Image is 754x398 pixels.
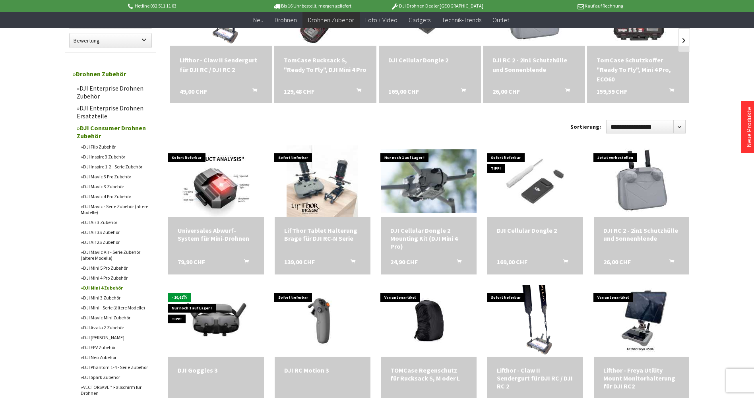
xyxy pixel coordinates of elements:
[284,55,367,74] a: TomCase Rucksack S, "Ready To Fly", DJI Mini 4 Pro 129,48 CHF In den Warenkorb
[603,226,680,242] a: DJI RC 2 - 2in1 Schutzhülle und Sonnenblende 26,00 CHF In den Warenkorb
[77,372,152,382] a: DJI Spark Zubehör
[603,258,631,266] span: 26,00 CHF
[597,55,680,84] a: TomCase Schutzkoffer "Ready To Fly", Mini 4 Pro, ECO60 159,59 CHF In den Warenkorb
[284,366,361,374] div: DJI RC Motion 3
[180,55,263,74] div: Lifthor - Claw II Sendergurt für DJI RC / DJI RC 2
[284,366,361,374] a: DJI RC Motion 3 94,90 CHF In den Warenkorb
[388,87,419,96] span: 169,00 CHF
[499,1,623,11] p: Kauf auf Rechnung
[492,55,576,74] a: DJI RC 2 - 2in1 Schutzhülle und Sonnenblende 26,00 CHF In den Warenkorb
[409,16,430,24] span: Gadgets
[660,87,679,97] button: In den Warenkorb
[77,142,152,152] a: DJI Flip Zubehör
[127,1,251,11] p: Hotline 032 511 11 03
[77,247,152,263] a: DJI Mavic Air - Serie Zubehör (ältere Modelle)
[77,332,152,342] a: DJI [PERSON_NAME]
[497,366,574,390] div: Lifthor - Claw II Sendergurt für DJI RC / DJI RC 2
[611,285,673,357] img: Lifthor - Freya Utility Mount Monitorhalterung für DJI RC2
[745,107,753,147] a: Neue Produkte
[388,55,471,65] div: DJI Cellular Dongle 2
[603,226,680,242] div: DJI RC 2 - 2in1 Schutzhülle und Sonnenblende
[178,366,254,374] div: DJI Goggles 3
[77,342,152,352] a: DJI FPV Zubehör
[73,102,152,122] a: DJI Enterprise Drohnen Ersatzteile
[597,87,627,96] span: 159,59 CHF
[390,258,418,266] span: 24,90 CHF
[69,66,152,82] a: Drohnen Zubehör
[77,293,152,303] a: DJI Mini 3 Zubehör
[403,12,436,28] a: Gadgets
[556,87,575,97] button: In den Warenkorb
[497,366,574,390] a: Lifthor - Claw II Sendergurt für DJI RC / DJI RC 2 49,00 CHF In den Warenkorb
[77,362,152,372] a: DJI Phantom 1-4 - Serie Zubehör
[287,145,358,217] img: LifThor Tablet Halterung Brage für DJI RC-N Serie
[77,323,152,332] a: DJI Avata 2 Zubehör
[243,87,262,97] button: In den Warenkorb
[235,258,254,268] button: In den Warenkorb
[180,87,207,96] span: 49,00 CHF
[77,227,152,237] a: DJI Air 3S Zubehör
[487,149,583,213] img: DJI Cellular Dongle 2
[308,16,354,24] span: Drohnen Zubehör
[77,191,152,201] a: DJI Mavic 4 Pro Zubehör
[497,258,527,266] span: 169,00 CHF
[390,226,467,250] div: DJI Cellular Dongle 2 Mounting Kit (DJI Mini 4 Pro)
[509,285,561,357] img: Lifthor - Claw II Sendergurt für DJI RC / DJI RC 2
[375,1,499,11] p: DJI Drohnen Dealer [GEOGRAPHIC_DATA]
[77,217,152,227] a: DJI Air 3 Zubehör
[77,172,152,182] a: DJI Mavic 3 Pro Zubehör
[77,313,152,323] a: DJI Mavic Mini Zubehör
[284,226,361,242] a: LifThor Tablet Halterung Brage für DJI RC-N Serie 139,00 CHF In den Warenkorb
[73,122,152,142] a: DJI Consumer Drohnen Zubehör
[603,366,680,390] div: Lifthor - Freya Utility Mount Monitorhalterung für DJI RC2
[393,285,465,357] img: TOMCase Regenschutz für Rucksack S, M oder L
[284,55,367,74] div: TomCase Rucksack S, "Ready To Fly", DJI Mini 4 Pro
[497,226,574,234] div: DJI Cellular Dongle 2
[284,87,314,96] span: 129,48 CHF
[347,87,366,97] button: In den Warenkorb
[73,82,152,102] a: DJI Enterprise Drohnen Zubehör
[77,273,152,283] a: DJI Mini 4 Pro Zubehör
[360,12,403,28] a: Foto + Video
[487,12,515,28] a: Outlet
[77,382,152,398] a: VECTORSAVE™ Fallschirm für Drohnen
[388,55,471,65] a: DJI Cellular Dongle 2 169,00 CHF In den Warenkorb
[452,87,471,97] button: In den Warenkorb
[77,263,152,273] a: DJI Mini 5 Pro Zubehör
[390,366,467,382] a: TOMCase Regenschutz für Rucksack S, M oder L 19,90 CHF
[606,145,677,217] img: DJI RC 2 - 2in1 Schutzhülle und Sonnenblende
[178,226,254,242] a: Universales Abwurf-System für Mini-Drohnen 79,90 CHF In den Warenkorb
[447,258,466,268] button: In den Warenkorb
[253,16,264,24] span: Neu
[302,12,360,28] a: Drohnen Zubehör
[180,55,263,74] a: Lifthor - Claw II Sendergurt für DJI RC / DJI RC 2 49,00 CHF In den Warenkorb
[492,87,520,96] span: 26,00 CHF
[365,16,397,24] span: Foto + Video
[77,352,152,362] a: DJI Neo Zubehör
[381,149,477,213] img: DJI Cellular Dongle 2 Mounting Kit (DJI Mini 4 Pro)
[341,258,360,268] button: In den Warenkorb
[251,1,375,11] p: Bis 16 Uhr bestellt, morgen geliefert.
[178,226,254,242] div: Universales Abwurf-System für Mini-Drohnen
[492,55,576,74] div: DJI RC 2 - 2in1 Schutzhülle und Sonnenblende
[497,226,574,234] a: DJI Cellular Dongle 2 169,00 CHF In den Warenkorb
[660,258,679,268] button: In den Warenkorb
[77,152,152,162] a: DJI Inspire 3 Zubehör
[168,289,264,353] img: DJI Goggles 3
[70,33,151,48] label: Bewertung
[182,145,250,217] img: Universales Abwurf-System für Mini-Drohnen
[390,366,467,382] div: TOMCase Regenschutz für Rucksack S, M oder L
[442,16,481,24] span: Technik-Trends
[275,289,370,353] img: DJI RC Motion 3
[284,258,315,266] span: 139,00 CHF
[77,182,152,191] a: DJI Mavic 3 Zubehör
[492,16,509,24] span: Outlet
[436,12,487,28] a: Technik-Trends
[269,12,302,28] a: Drohnen
[178,258,205,266] span: 79,90 CHF
[390,226,467,250] a: DJI Cellular Dongle 2 Mounting Kit (DJI Mini 4 Pro) 24,90 CHF In den Warenkorb
[77,303,152,313] a: DJI Mini - Serie (ältere Modelle)
[77,162,152,172] a: DJI Inspire 1-2 - Serie Zubehör
[275,16,297,24] span: Drohnen
[284,226,361,242] div: LifThor Tablet Halterung Brage für DJI RC-N Serie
